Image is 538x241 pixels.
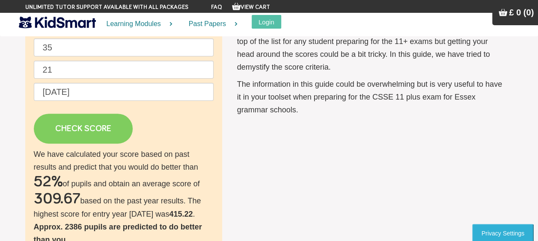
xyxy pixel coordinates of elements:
input: English raw score [34,38,214,56]
img: Your items in the shopping basket [232,2,241,11]
img: Your items in the shopping basket [499,8,507,17]
a: Learning Modules [96,13,178,35]
a: Past Papers [178,13,243,35]
span: Unlimited tutor support available with all packages [25,3,188,12]
img: KidSmart logo [19,15,96,30]
input: Maths raw score [34,61,214,79]
h2: 309.67 [34,191,80,208]
b: 415.22 [169,210,193,218]
button: Login [252,15,281,29]
input: Date of birth (d/m/y) e.g. 27/12/2007 [34,83,214,101]
p: The information in this guide could be overwhelming but is very useful to have it in your toolset... [237,78,505,116]
p: Understanding the pass marks and the admissions criteria should be on the top of the list for any... [237,22,505,73]
a: FAQ [211,4,222,10]
a: View Cart [232,4,270,10]
a: CHECK SCORE [34,114,133,144]
h2: 52% [34,173,63,191]
span: £ 0 (0) [509,8,534,17]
